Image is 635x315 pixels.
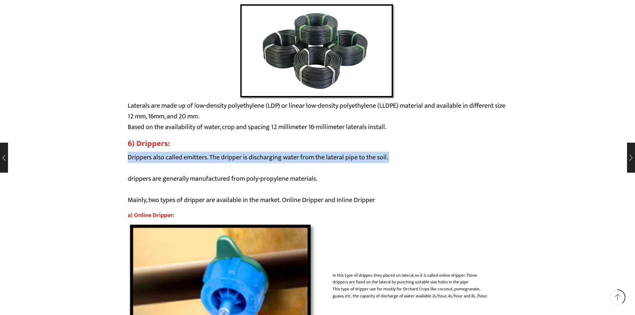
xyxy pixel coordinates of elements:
[128,139,508,149] h3: 6) Drippers:
[128,152,508,205] p: Drippers also called emitters. The dripper is discharging water from the lateral pipe to the soil...
[128,212,508,219] h4: a) Online Dripper:
[239,3,396,100] img: Laterals
[333,272,492,300] p: In this type of dripper, they placed on lateral, so it is called online dripper. These drippers a...
[128,100,508,132] p: Laterals are made up of low-density polyethylene (LDP) or linear low-density polyethylene (LLDPE)...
